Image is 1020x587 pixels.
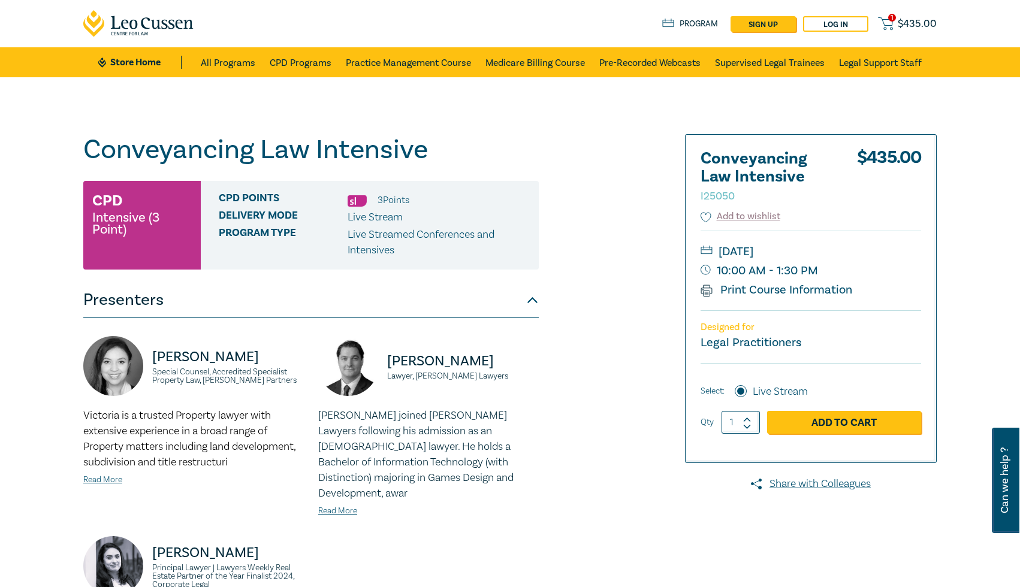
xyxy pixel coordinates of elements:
[701,385,725,398] span: Select:
[701,242,921,261] small: [DATE]
[83,336,143,396] img: https://s3.ap-southeast-2.amazonaws.com/leo-cussen-store-production-content/Contacts/Victoria%20A...
[701,189,735,203] small: I25050
[888,14,896,22] span: 1
[348,210,403,224] span: Live Stream
[701,335,801,350] small: Legal Practitioners
[348,195,367,207] img: Substantive Law
[83,134,539,165] h1: Conveyancing Law Intensive
[701,261,921,280] small: 10:00 AM - 1:30 PM
[219,192,348,208] span: CPD Points
[378,192,409,208] li: 3 Point s
[485,47,585,77] a: Medicare Billing Course
[201,47,255,77] a: All Programs
[599,47,701,77] a: Pre-Recorded Webcasts
[270,47,331,77] a: CPD Programs
[318,506,357,516] a: Read More
[753,384,808,400] label: Live Stream
[839,47,922,77] a: Legal Support Staff
[92,211,192,235] small: Intensive (3 Point)
[83,282,539,318] button: Presenters
[715,47,825,77] a: Supervised Legal Trainees
[318,336,378,396] img: https://s3.ap-southeast-2.amazonaws.com/leo-cussen-store-production-content/Contacts/Julian%20McI...
[83,474,122,485] a: Read More
[999,435,1010,526] span: Can we help ?
[662,17,718,31] a: Program
[152,368,304,385] small: Special Counsel, Accredited Specialist Property Law, [PERSON_NAME] Partners
[767,411,921,434] a: Add to Cart
[701,210,780,223] button: Add to wishlist
[219,210,348,225] span: Delivery Mode
[387,352,539,371] p: [PERSON_NAME]
[701,282,852,298] a: Print Course Information
[318,408,539,501] p: [PERSON_NAME] joined [PERSON_NAME] Lawyers following his admission as an [DEMOGRAPHIC_DATA] lawye...
[346,47,471,77] a: Practice Management Course
[731,16,796,32] a: sign up
[701,416,714,429] label: Qty
[701,150,832,204] h2: Conveyancing Law Intensive
[857,150,921,210] div: $ 435.00
[219,227,348,258] span: Program type
[152,543,304,562] p: [PERSON_NAME]
[701,322,921,333] p: Designed for
[898,17,937,31] span: $ 435.00
[98,56,182,69] a: Store Home
[803,16,868,32] a: Log in
[387,372,539,380] small: Lawyer, [PERSON_NAME] Lawyers
[92,190,122,211] h3: CPD
[83,409,295,469] span: Victoria is a trusted Property lawyer with extensive experience in a broad range of Property matt...
[152,347,304,367] p: [PERSON_NAME]
[348,227,530,258] p: Live Streamed Conferences and Intensives
[685,476,937,492] a: Share with Colleagues
[722,411,760,434] input: 1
